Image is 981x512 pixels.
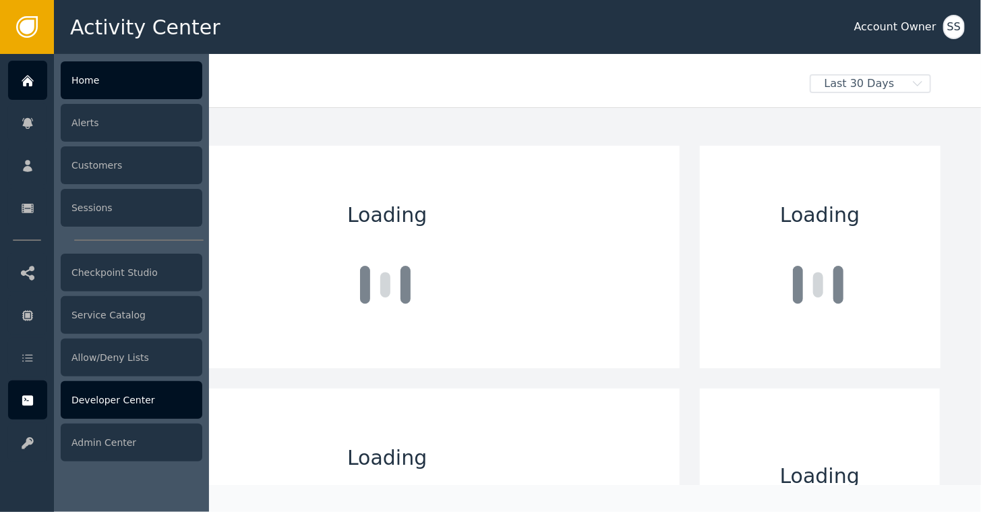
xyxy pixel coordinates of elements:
[854,19,937,35] div: Account Owner
[8,338,202,377] a: Allow/Deny Lists
[8,253,202,292] a: Checkpoint Studio
[61,61,202,99] div: Home
[61,296,202,334] div: Service Catalog
[61,339,202,376] div: Allow/Deny Lists
[8,380,202,420] a: Developer Center
[811,76,908,92] span: Last 30 Days
[780,200,860,230] span: Loading
[8,61,202,100] a: Home
[8,103,202,142] a: Alerts
[780,461,860,491] span: Loading
[95,74,800,104] div: Welcome
[8,295,202,335] a: Service Catalog
[61,424,202,461] div: Admin Center
[70,12,220,42] span: Activity Center
[61,146,202,184] div: Customers
[800,74,941,93] button: Last 30 Days
[61,104,202,142] div: Alerts
[61,189,202,227] div: Sessions
[8,188,202,227] a: Sessions
[8,423,202,462] a: Admin Center
[61,381,202,419] div: Developer Center
[8,146,202,185] a: Customers
[943,15,965,39] button: SS
[347,200,427,230] span: Loading
[61,254,202,291] div: Checkpoint Studio
[347,443,427,473] span: Loading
